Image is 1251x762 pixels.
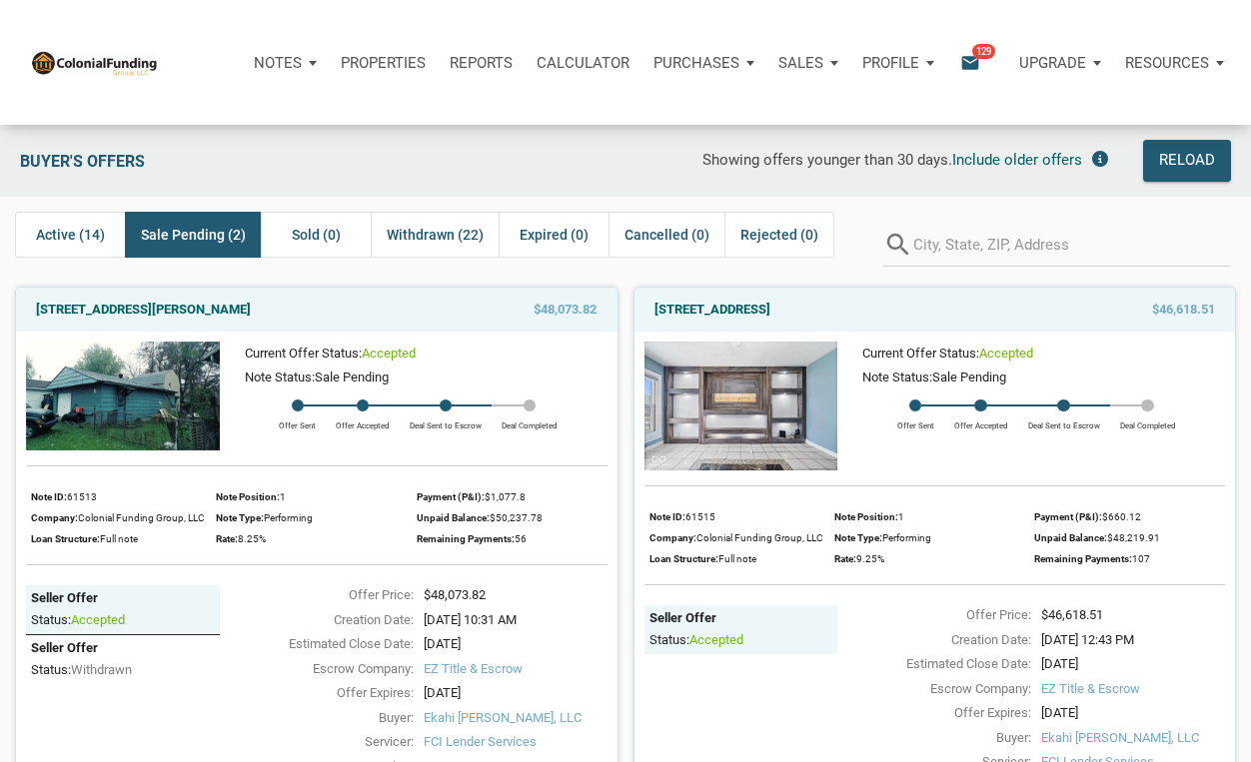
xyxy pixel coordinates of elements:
[718,553,756,564] span: Full note
[1031,605,1235,625] div: $46,618.51
[766,33,850,93] button: Sales
[649,632,689,647] span: Status:
[1031,630,1235,650] div: [DATE] 12:43 PM
[827,728,1031,748] div: Buyer:
[641,33,766,93] button: Purchases
[424,708,608,728] span: Ekahi [PERSON_NAME], LLC
[1159,149,1215,173] div: Reload
[216,512,264,523] span: Note Type:
[414,585,618,605] div: $48,073.82
[1110,411,1186,431] div: Deal Completed
[525,33,641,93] a: Calculator
[417,533,515,544] span: Remaining Payments:
[424,659,608,679] span: EZ Title & Escrow
[417,512,490,523] span: Unpaid Balance:
[827,703,1031,723] div: Offer Expires:
[1041,679,1225,699] span: EZ Title & Escrow
[1041,728,1225,748] span: Ekahi [PERSON_NAME], LLC
[414,683,618,703] div: [DATE]
[952,151,1082,169] span: Include older offers
[254,54,302,72] p: Notes
[834,553,856,564] span: Rate:
[31,491,67,502] span: Note ID:
[100,533,138,544] span: Full note
[644,342,838,470] img: 572253
[31,590,215,607] div: Seller Offer
[1007,33,1113,93] button: Upgrade
[141,223,246,247] span: Sale Pending (2)
[1107,532,1160,543] span: $48,219.91
[210,708,414,728] div: Buyer:
[414,610,618,630] div: [DATE] 10:31 AM
[972,43,995,59] span: 129
[414,634,618,654] div: [DATE]
[1019,54,1086,72] p: Upgrade
[31,640,215,657] div: Seller Offer
[913,222,1231,267] input: City, State, ZIP, Address
[31,512,78,523] span: Company:
[31,662,71,677] span: Status:
[887,411,944,431] div: Offer Sent
[1034,532,1107,543] span: Unpaid Balance:
[724,212,834,258] div: Rejected (0)
[438,33,525,93] button: Reports
[958,51,982,74] i: email
[1125,54,1209,72] p: Resources
[245,346,362,361] span: Current Offer Status:
[242,33,329,93] a: Notes
[292,223,341,247] span: Sold (0)
[862,370,932,384] span: Note Status:
[740,223,818,247] span: Rejected (0)
[827,605,1031,625] div: Offer Price:
[210,732,414,752] div: Servicer:
[362,346,416,361] span: accepted
[654,298,770,322] a: [STREET_ADDRESS]
[71,612,125,627] span: accepted
[649,610,833,627] div: Seller Offer
[125,212,261,258] div: Sale Pending (2)
[36,298,251,322] a: [STREET_ADDRESS][PERSON_NAME]
[856,553,884,564] span: 9.25%
[1031,654,1235,674] div: [DATE]
[649,532,696,543] span: Company:
[827,630,1031,650] div: Creation Date:
[71,662,132,677] span: withdrawn
[67,491,97,502] span: 61513
[834,532,882,543] span: Note Type:
[216,491,280,502] span: Note Position:
[696,532,823,543] span: Colonial Funding Group, LLC
[862,54,919,72] p: Profile
[329,33,438,93] a: Properties
[10,140,380,182] div: Buyer's Offers
[78,512,205,523] span: Colonial Funding Group, LLC
[499,212,609,258] div: Expired (0)
[778,54,823,72] p: Sales
[1113,33,1236,93] button: Resources
[945,33,1007,93] button: email129
[36,223,105,247] span: Active (14)
[387,223,484,247] span: Withdrawn (22)
[1102,511,1141,522] span: $660.12
[315,370,389,384] span: Sale Pending
[649,511,685,522] span: Note ID:
[341,54,426,72] p: Properties
[537,54,629,72] p: Calculator
[702,151,952,169] span: Showing offers younger than 30 days.
[1132,553,1150,564] span: 107
[31,533,100,544] span: Loan Structure:
[1018,411,1110,431] div: Deal Sent to Escrow
[371,212,499,258] div: Withdrawn (22)
[450,54,513,72] p: Reports
[210,683,414,703] div: Offer Expires:
[216,533,238,544] span: Rate:
[15,212,125,258] div: Active (14)
[245,370,315,384] span: Note Status:
[492,411,568,431] div: Deal Completed
[264,512,313,523] span: Performing
[862,346,979,361] span: Current Offer Status:
[649,553,718,564] span: Loan Structure:
[417,491,485,502] span: Payment (P&I):
[238,533,266,544] span: 8.25%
